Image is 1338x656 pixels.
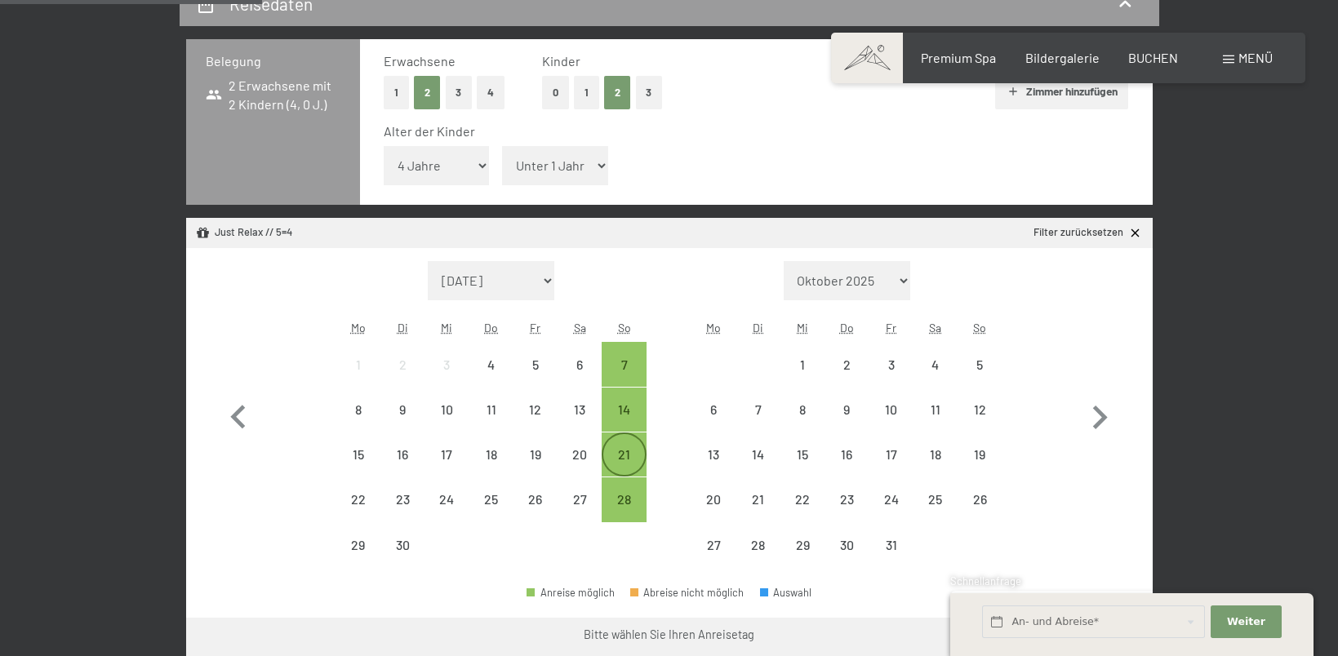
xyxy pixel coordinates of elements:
[380,342,425,386] div: Anreise nicht möglich
[602,342,646,386] div: Anreise möglich
[603,493,644,534] div: 28
[351,321,366,335] abbr: Montag
[513,342,558,386] div: Fri Sep 05 2025
[338,539,379,579] div: 29
[869,342,913,386] div: Anreise nicht möglich
[1227,614,1265,629] span: Weiter
[574,321,586,335] abbr: Samstag
[869,388,913,432] div: Fri Oct 10 2025
[382,403,423,444] div: 9
[602,388,646,432] div: Anreise möglich
[425,477,469,521] div: Anreise nicht möglich
[196,225,292,240] div: Just Relax // 5=4
[425,477,469,521] div: Wed Sep 24 2025
[336,432,380,476] div: Mon Sep 15 2025
[469,342,513,386] div: Thu Sep 04 2025
[515,403,556,444] div: 12
[958,432,1002,476] div: Sun Oct 19 2025
[870,539,911,579] div: 31
[913,477,958,521] div: Sat Oct 25 2025
[513,342,558,386] div: Anreise nicht möglich
[338,493,379,534] div: 22
[380,477,425,521] div: Tue Sep 23 2025
[1128,50,1178,65] a: BUCHEN
[959,358,1000,399] div: 5
[825,388,869,432] div: Thu Oct 09 2025
[515,448,556,489] div: 19
[693,448,734,489] div: 13
[558,388,602,432] div: Sat Sep 13 2025
[380,523,425,567] div: Tue Sep 30 2025
[782,493,823,534] div: 22
[780,432,825,476] div: Anreise nicht möglich
[780,342,825,386] div: Wed Oct 01 2025
[515,493,556,534] div: 26
[336,432,380,476] div: Anreise nicht möglich
[913,388,958,432] div: Anreise nicht möglich
[484,321,498,335] abbr: Donnerstag
[542,76,569,109] button: 0
[469,477,513,521] div: Anreise nicht möglich
[382,448,423,489] div: 16
[196,226,210,240] svg: Angebot/Paket
[469,388,513,432] div: Anreise nicht möglich
[513,477,558,521] div: Anreise nicht möglich
[738,493,779,534] div: 21
[825,477,869,521] div: Anreise nicht möglich
[959,403,1000,444] div: 12
[753,321,763,335] abbr: Dienstag
[603,403,644,444] div: 14
[870,448,911,489] div: 17
[425,388,469,432] div: Wed Sep 10 2025
[915,358,956,399] div: 4
[826,358,867,399] div: 2
[826,403,867,444] div: 9
[604,76,631,109] button: 2
[382,493,423,534] div: 23
[338,358,379,399] div: 1
[336,342,380,386] div: Anreise nicht möglich
[630,587,745,598] div: Abreise nicht möglich
[736,477,780,521] div: Anreise nicht möglich
[471,448,512,489] div: 18
[425,432,469,476] div: Wed Sep 17 2025
[950,574,1021,587] span: Schnellanfrage
[558,477,602,521] div: Sat Sep 27 2025
[780,432,825,476] div: Wed Oct 15 2025
[958,477,1002,521] div: Sun Oct 26 2025
[780,388,825,432] div: Wed Oct 08 2025
[691,523,736,567] div: Mon Oct 27 2025
[1025,50,1100,65] a: Bildergalerie
[913,432,958,476] div: Anreise nicht möglich
[825,342,869,386] div: Thu Oct 02 2025
[469,432,513,476] div: Thu Sep 18 2025
[602,342,646,386] div: Sun Sep 07 2025
[602,477,646,521] div: Anreise möglich
[426,358,467,399] div: 3
[425,388,469,432] div: Anreise nicht möglich
[603,358,644,399] div: 7
[826,448,867,489] div: 16
[959,493,1000,534] div: 26
[215,261,262,568] button: Vorheriger Monat
[959,448,1000,489] div: 19
[825,342,869,386] div: Anreise nicht möglich
[958,342,1002,386] div: Anreise nicht möglich
[826,493,867,534] div: 23
[691,388,736,432] div: Anreise nicht möglich
[602,432,646,476] div: Sun Sep 21 2025
[384,122,1116,140] div: Alter der Kinder
[1034,225,1142,240] a: Filter zurücksetzen
[542,53,580,69] span: Kinder
[426,493,467,534] div: 24
[797,321,808,335] abbr: Mittwoch
[384,76,409,109] button: 1
[736,477,780,521] div: Tue Oct 21 2025
[870,493,911,534] div: 24
[530,321,540,335] abbr: Freitag
[380,432,425,476] div: Tue Sep 16 2025
[513,432,558,476] div: Fri Sep 19 2025
[736,388,780,432] div: Anreise nicht möglich
[336,523,380,567] div: Mon Sep 29 2025
[738,403,779,444] div: 7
